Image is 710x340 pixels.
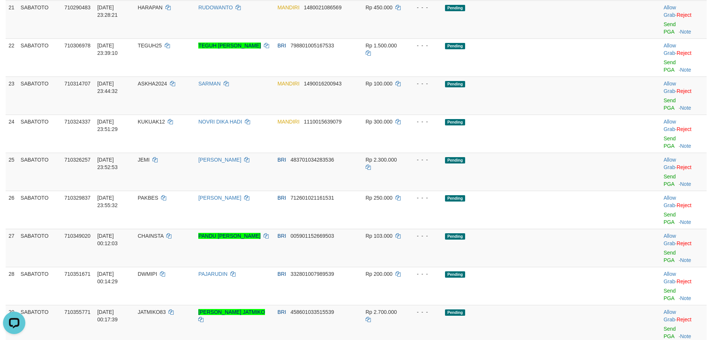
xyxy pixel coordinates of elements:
[663,212,676,225] a: Send PGA
[663,309,676,322] span: ·
[663,119,676,132] span: ·
[663,43,676,56] a: Allow Grab
[366,4,392,10] span: Rp 450.000
[97,309,118,322] span: [DATE] 00:17:39
[6,38,18,77] td: 22
[663,4,676,18] span: ·
[138,43,162,49] span: TEGUH25
[663,288,676,301] a: Send PGA
[663,135,676,149] a: Send PGA
[64,195,91,201] span: 710329837
[680,295,691,301] a: Note
[676,50,691,56] a: Reject
[138,119,165,125] span: KUKUAK12
[64,119,91,125] span: 710324337
[663,271,676,284] span: ·
[410,194,439,202] div: - - -
[277,309,286,315] span: BRI
[676,202,691,208] a: Reject
[138,81,167,87] span: ASKHA2024
[64,309,91,315] span: 710355771
[366,119,392,125] span: Rp 300.000
[445,271,465,278] span: Pending
[680,105,691,111] a: Note
[676,164,691,170] a: Reject
[198,157,241,163] a: [PERSON_NAME]
[304,4,341,10] span: Copy 1480021086569 to clipboard
[18,229,61,267] td: SABATOTO
[277,4,299,10] span: MANDIRI
[138,309,165,315] span: JATMIKO83
[97,195,118,208] span: [DATE] 23:55:32
[663,195,676,208] span: ·
[680,29,691,35] a: Note
[138,233,163,239] span: CHAINSTA
[410,80,439,87] div: - - -
[663,157,676,170] a: Allow Grab
[676,316,691,322] a: Reject
[290,157,334,163] span: Copy 483701034283536 to clipboard
[410,232,439,240] div: - - -
[660,267,707,305] td: ·
[663,250,676,263] a: Send PGA
[445,43,465,49] span: Pending
[663,309,676,322] a: Allow Grab
[198,119,242,125] a: NOVRI DIKA HADI
[198,309,265,315] a: [PERSON_NAME] JATMIKO
[290,309,334,315] span: Copy 458601033515539 to clipboard
[663,21,676,35] a: Send PGA
[277,43,286,49] span: BRI
[680,333,691,339] a: Note
[676,278,691,284] a: Reject
[64,4,91,10] span: 710290483
[660,115,707,153] td: ·
[680,257,691,263] a: Note
[198,233,261,239] a: PANDU [PERSON_NAME]
[290,271,334,277] span: Copy 332801007989539 to clipboard
[64,233,91,239] span: 710349020
[660,191,707,229] td: ·
[676,12,691,18] a: Reject
[64,271,91,277] span: 710351671
[97,43,118,56] span: [DATE] 23:39:10
[18,77,61,115] td: SABATOTO
[663,4,676,18] a: Allow Grab
[445,5,465,11] span: Pending
[18,38,61,77] td: SABATOTO
[6,191,18,229] td: 26
[97,4,118,18] span: [DATE] 23:28:21
[198,271,227,277] a: PAJARUDIN
[680,219,691,225] a: Note
[663,119,676,132] a: Allow Grab
[64,81,91,87] span: 710314707
[410,270,439,278] div: - - -
[366,233,392,239] span: Rp 103.000
[97,119,118,132] span: [DATE] 23:51:29
[97,233,118,246] span: [DATE] 00:12:03
[18,267,61,305] td: SABATOTO
[366,43,397,49] span: Rp 1.500.000
[6,153,18,191] td: 25
[663,174,676,187] a: Send PGA
[366,195,392,201] span: Rp 250.000
[64,157,91,163] span: 710326257
[97,271,118,284] span: [DATE] 00:14:29
[6,77,18,115] td: 23
[663,81,676,94] a: Allow Grab
[410,308,439,316] div: - - -
[660,153,707,191] td: ·
[304,119,341,125] span: Copy 1110015639079 to clipboard
[663,97,676,111] a: Send PGA
[676,126,691,132] a: Reject
[18,153,61,191] td: SABATOTO
[277,119,299,125] span: MANDIRI
[6,0,18,38] td: 21
[680,67,691,73] a: Note
[445,81,465,87] span: Pending
[680,143,691,149] a: Note
[277,157,286,163] span: BRI
[277,233,286,239] span: BRI
[445,119,465,125] span: Pending
[410,118,439,125] div: - - -
[410,156,439,163] div: - - -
